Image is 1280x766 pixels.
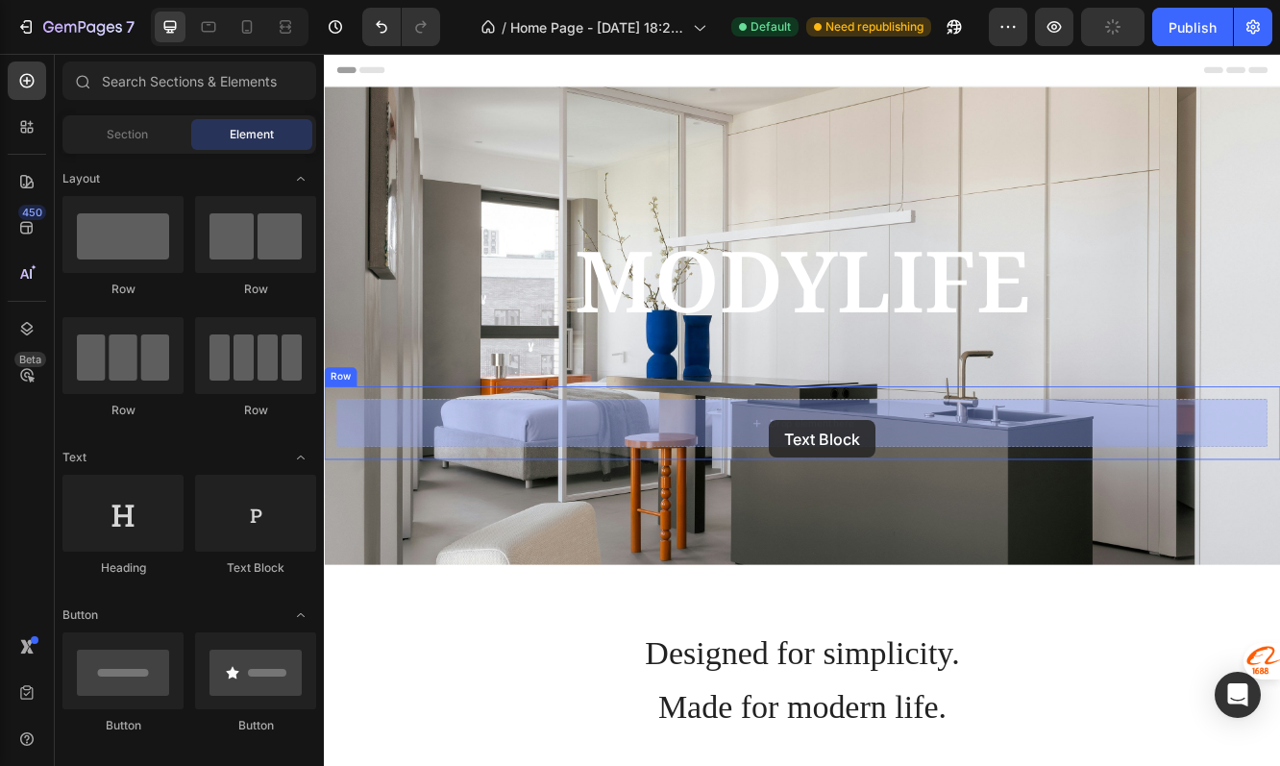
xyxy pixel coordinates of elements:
[324,54,1280,766] iframe: Design area
[285,163,316,194] span: Toggle open
[62,281,184,298] div: Row
[18,205,46,220] div: 450
[502,17,506,37] span: /
[510,17,685,37] span: Home Page - [DATE] 18:24:15
[195,281,316,298] div: Row
[1215,672,1261,718] div: Open Intercom Messenger
[285,600,316,630] span: Toggle open
[62,449,86,466] span: Text
[107,126,148,143] span: Section
[230,126,274,143] span: Element
[8,8,143,46] button: 7
[285,442,316,473] span: Toggle open
[1152,8,1233,46] button: Publish
[126,15,135,38] p: 7
[62,606,98,624] span: Button
[195,717,316,734] div: Button
[14,352,46,367] div: Beta
[825,18,923,36] span: Need republishing
[62,170,100,187] span: Layout
[1169,17,1217,37] div: Publish
[62,559,184,577] div: Heading
[62,402,184,419] div: Row
[362,8,440,46] div: Undo/Redo
[195,402,316,419] div: Row
[751,18,791,36] span: Default
[62,717,184,734] div: Button
[62,62,316,100] input: Search Sections & Elements
[195,559,316,577] div: Text Block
